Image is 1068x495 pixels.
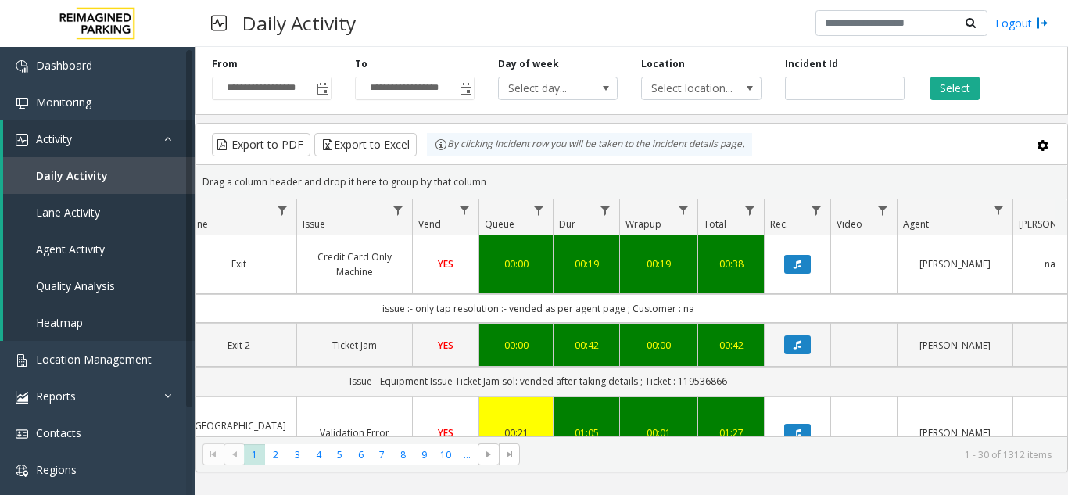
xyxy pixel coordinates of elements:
span: YES [438,339,453,352]
a: YES [422,425,469,440]
span: Agent [903,217,929,231]
div: Data table [196,199,1067,436]
span: Go to the last page [499,443,520,465]
a: Video Filter Menu [873,199,894,221]
a: Dur Filter Menu [595,199,616,221]
a: 00:01 [629,425,688,440]
a: Vend Filter Menu [454,199,475,221]
span: Reports [36,389,76,404]
a: Wrapup Filter Menu [673,199,694,221]
span: YES [438,426,453,439]
span: Toggle popup [314,77,331,99]
span: Queue [485,217,514,231]
span: Go to the next page [478,443,499,465]
span: Page 1 [244,444,265,465]
span: Issue [303,217,325,231]
span: Contacts [36,425,81,440]
img: 'icon' [16,391,28,404]
span: Video [837,217,862,231]
a: Lane Filter Menu [272,199,293,221]
a: Issue Filter Menu [388,199,409,221]
label: Day of week [498,57,559,71]
span: Select day... [499,77,593,99]
span: Page 4 [308,444,329,465]
span: Activity [36,131,72,146]
a: Quality Analysis [3,267,195,304]
label: Location [641,57,685,71]
a: Queue Filter Menu [529,199,550,221]
span: Page 5 [329,444,350,465]
span: Lane Activity [36,205,100,220]
img: 'icon' [16,60,28,73]
a: 01:05 [563,425,610,440]
a: 00:00 [489,256,543,271]
span: Vend [418,217,441,231]
img: pageIcon [211,4,227,42]
img: 'icon' [16,428,28,440]
a: 00:19 [563,256,610,271]
a: [PERSON_NAME] [907,338,1003,353]
span: Select location... [642,77,736,99]
label: Incident Id [785,57,838,71]
button: Export to Excel [314,133,417,156]
span: Location Management [36,352,152,367]
a: Exit [191,256,287,271]
img: infoIcon.svg [435,138,447,151]
a: YES [422,338,469,353]
a: Validation Error [306,425,403,440]
span: Page 10 [435,444,457,465]
span: Rec. [770,217,788,231]
a: [GEOGRAPHIC_DATA] - 85 [PERSON_NAME] [191,418,287,448]
a: 00:42 [563,338,610,353]
span: Page 3 [287,444,308,465]
span: Page 9 [414,444,435,465]
img: 'icon' [16,134,28,146]
span: Go to the last page [504,448,516,461]
a: 01:27 [708,425,754,440]
a: 00:19 [629,256,688,271]
span: Quality Analysis [36,278,115,293]
a: Activity [3,120,195,157]
span: YES [438,257,453,271]
a: Exit 2 [191,338,287,353]
img: 'icon' [16,97,28,109]
span: Go to the next page [482,448,495,461]
a: 00:38 [708,256,754,271]
a: [PERSON_NAME] [907,256,1003,271]
span: Dur [559,217,575,231]
a: Lane Activity [3,194,195,231]
span: Total [704,217,726,231]
span: Heatmap [36,315,83,330]
a: 00:42 [708,338,754,353]
span: Lane [187,217,208,231]
span: Wrapup [625,217,661,231]
a: Logout [995,15,1048,31]
span: Monitoring [36,95,91,109]
a: Agent Activity [3,231,195,267]
img: 'icon' [16,465,28,477]
div: By clicking Incident row you will be taken to the incident details page. [427,133,752,156]
div: Drag a column header and drop it here to group by that column [196,168,1067,195]
a: Agent Filter Menu [988,199,1009,221]
span: Page 8 [392,444,414,465]
a: 00:21 [489,425,543,440]
label: From [212,57,238,71]
button: Select [930,77,980,100]
span: Agent Activity [36,242,105,256]
span: Toggle popup [457,77,474,99]
div: 00:00 [489,338,543,353]
a: Rec. Filter Menu [806,199,827,221]
span: Page 11 [457,444,478,465]
span: Dashboard [36,58,92,73]
a: YES [422,256,469,271]
span: Page 6 [350,444,371,465]
span: Regions [36,462,77,477]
